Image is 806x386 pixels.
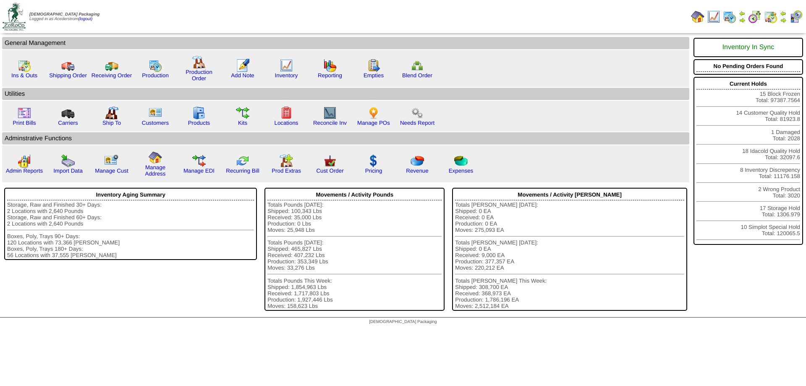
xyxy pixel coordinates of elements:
div: Current Holds [696,79,800,89]
td: General Management [2,37,689,49]
img: calendarinout.gif [18,59,31,72]
a: Manage EDI [183,168,215,174]
div: Inventory Aging Summary [7,189,254,200]
img: edi.gif [192,154,206,168]
img: arrowleft.gif [739,10,746,17]
img: home.gif [691,10,704,24]
a: Production [142,72,169,79]
a: Expenses [449,168,474,174]
img: workflow.gif [236,106,249,120]
img: zoroco-logo-small.webp [3,3,26,31]
img: line_graph.gif [280,59,293,72]
a: Customers [142,120,169,126]
div: Storage, Raw and Finished 30+ Days: 2 Locations with 2,640 Pounds Storage, Raw and Finished 60+ D... [7,202,254,258]
a: Manage Cust [95,168,128,174]
a: Empties [364,72,384,79]
img: arrowright.gif [780,17,787,24]
img: calendarprod.gif [149,59,162,72]
a: Prod Extras [272,168,301,174]
img: truck3.gif [61,106,75,120]
span: Logged in as Acederstrom [29,12,99,21]
img: pie_chart2.png [454,154,468,168]
div: No Pending Orders Found [696,61,800,72]
a: (logout) [78,17,92,21]
img: calendarprod.gif [723,10,736,24]
a: Reporting [318,72,342,79]
img: orders.gif [236,59,249,72]
a: Locations [274,120,298,126]
a: Reconcile Inv [313,120,347,126]
span: [DEMOGRAPHIC_DATA] Packaging [29,12,99,17]
img: cust_order.png [323,154,337,168]
img: truck2.gif [105,59,118,72]
div: Movements / Activity [PERSON_NAME] [455,189,684,200]
div: Movements / Activity Pounds [267,189,442,200]
td: Adminstrative Functions [2,132,689,144]
img: calendarinout.gif [764,10,777,24]
img: prodextras.gif [280,154,293,168]
a: Inventory [275,72,298,79]
a: Ship To [102,120,121,126]
a: Carriers [58,120,78,126]
img: truck.gif [61,59,75,72]
img: reconcile.gif [236,154,249,168]
img: arrowleft.gif [780,10,787,17]
a: Products [188,120,210,126]
a: Revenue [406,168,428,174]
a: Manage POs [357,120,390,126]
img: line_graph.gif [707,10,720,24]
img: calendarcustomer.gif [789,10,803,24]
img: line_graph2.gif [323,106,337,120]
div: Totals Pounds [DATE]: Shipped: 100,343 Lbs Received: 35,000 Lbs Production: 0 Lbs Moves: 25,948 L... [267,202,442,309]
img: factory2.gif [105,106,118,120]
img: calendarblend.gif [748,10,762,24]
a: Kits [238,120,247,126]
img: network.png [411,59,424,72]
div: 15 Block Frozen Total: 97387.7564 14 Customer Quality Hold Total: 81923.8 1 Damaged Total: 2028 1... [693,77,803,245]
img: arrowright.gif [739,17,746,24]
img: workorder.gif [367,59,380,72]
div: Inventory In Sync [696,39,800,55]
a: Recurring Bill [226,168,259,174]
a: Ins & Outs [11,72,37,79]
img: invoice2.gif [18,106,31,120]
img: home.gif [149,151,162,164]
img: locations.gif [280,106,293,120]
td: Utilities [2,88,689,100]
div: Totals [PERSON_NAME] [DATE]: Shipped: 0 EA Received: 0 EA Production: 0 EA Moves: 275,093 EA Tota... [455,202,684,309]
a: Production Order [186,69,212,81]
a: Add Note [231,72,254,79]
img: dollar.gif [367,154,380,168]
img: import.gif [61,154,75,168]
a: Shipping Order [49,72,87,79]
a: Pricing [365,168,382,174]
img: cabinet.gif [192,106,206,120]
a: Print Bills [13,120,36,126]
a: Admin Reports [6,168,43,174]
img: pie_chart.png [411,154,424,168]
img: workflow.png [411,106,424,120]
a: Blend Order [402,72,432,79]
img: po.png [367,106,380,120]
img: graph2.png [18,154,31,168]
img: factory.gif [192,55,206,69]
img: graph.gif [323,59,337,72]
img: customers.gif [149,106,162,120]
a: Receiving Order [92,72,132,79]
a: Needs Report [400,120,434,126]
a: Import Data [53,168,83,174]
img: managecust.png [104,154,120,168]
span: [DEMOGRAPHIC_DATA] Packaging [369,320,437,324]
a: Manage Address [145,164,166,177]
a: Cust Order [316,168,343,174]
